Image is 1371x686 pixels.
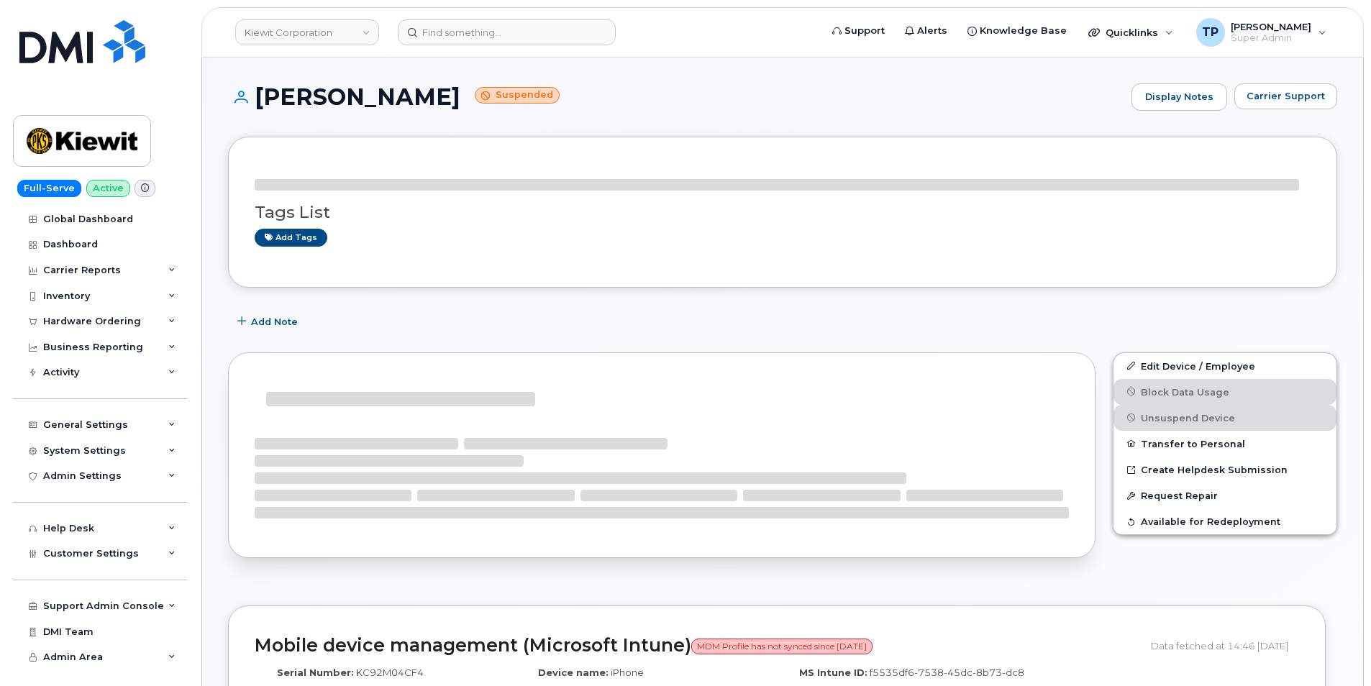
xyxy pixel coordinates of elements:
span: Carrier Support [1247,89,1325,103]
a: Create Helpdesk Submission [1113,457,1336,483]
label: Serial Number: [277,666,354,680]
span: Unsuspend Device [1141,412,1235,423]
a: Edit Device / Employee [1113,353,1336,379]
a: Add tags [255,229,327,247]
button: Block Data Usage [1113,379,1336,405]
span: Add Note [251,315,298,329]
span: MDM Profile has not synced since [DATE] [691,639,873,654]
button: Carrier Support [1234,83,1337,109]
small: Suspended [475,87,560,104]
a: Display Notes [1131,83,1227,111]
button: Available for Redeployment [1113,508,1336,534]
h2: Mobile device management (Microsoft Intune) [255,636,1140,656]
h1: [PERSON_NAME] [228,84,1124,109]
label: Device name: [538,666,609,680]
button: Add Note [228,309,310,335]
div: Data fetched at 14:46 [DATE] [1151,632,1299,659]
h3: Tags List [255,203,1311,221]
span: KC92M04CF4 [356,667,424,678]
button: Transfer to Personal [1113,431,1336,457]
button: Unsuspend Device [1113,405,1336,431]
span: iPhone [611,667,644,678]
label: MS Intune ID: [799,666,867,680]
button: Request Repair [1113,483,1336,508]
span: Available for Redeployment [1141,516,1280,527]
